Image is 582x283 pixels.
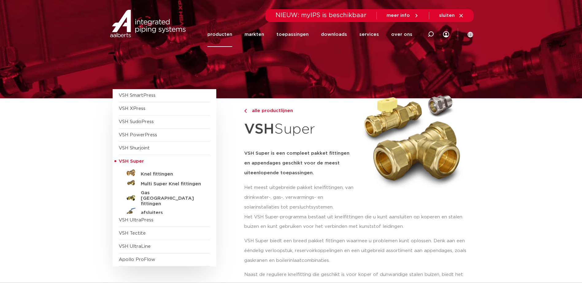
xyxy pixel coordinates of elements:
a: VSH PowerPress [119,133,157,137]
a: VSH UltraPress [119,218,153,222]
span: VSH Super [119,159,144,164]
a: VSH SudoPress [119,119,154,124]
span: sluiten [439,13,455,18]
a: Apollo ProFlow [119,257,155,262]
a: Gas [GEOGRAPHIC_DATA] fittingen [119,188,210,207]
h5: Knel fittingen [141,172,202,177]
a: sluiten [439,13,464,18]
img: chevron-right.svg [244,109,247,113]
a: VSH UltraLine [119,244,151,249]
a: services [359,22,379,47]
a: over ons [391,22,412,47]
a: Knel fittingen [119,168,210,178]
a: producten [207,22,232,47]
div: my IPS [443,22,449,47]
a: VSH Shurjoint [119,146,150,150]
span: NIEUW: myIPS is beschikbaar [276,12,367,18]
p: Het meest uitgebreide pakket knelfittingen, van drinkwater-, gas-, verwarmings- en solarinstallat... [244,183,355,212]
h1: Super [244,118,355,141]
h5: VSH Super is een compleet pakket fittingen en appendages geschikt voor de meest uiteenlopende toe... [244,149,355,178]
a: meer info [387,13,419,18]
a: downloads [321,22,347,47]
a: VSH Tectite [119,231,146,236]
h5: Multi Super Knel fittingen [141,181,202,187]
h5: Gas [GEOGRAPHIC_DATA] fittingen [141,190,202,207]
a: VSH XPress [119,106,145,111]
span: meer info [387,13,410,18]
a: alle productlijnen [244,107,355,115]
strong: VSH [244,122,274,136]
a: afsluiters [119,207,210,217]
a: Multi Super Knel fittingen [119,178,210,188]
p: VSH Super biedt een breed pakket fittingen waarmee u problemen kunt oplossen. Denk aan een ééndel... [244,236,470,266]
h5: afsluiters [141,210,202,216]
p: Het VSH Super-programma bestaat uit knelfittingen die u kunt aansluiten op koperen en stalen buiz... [244,212,470,232]
a: markten [245,22,264,47]
a: VSH SmartPress [119,93,156,98]
nav: Menu [207,22,412,47]
span: alle productlijnen [248,108,293,113]
a: toepassingen [276,22,309,47]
